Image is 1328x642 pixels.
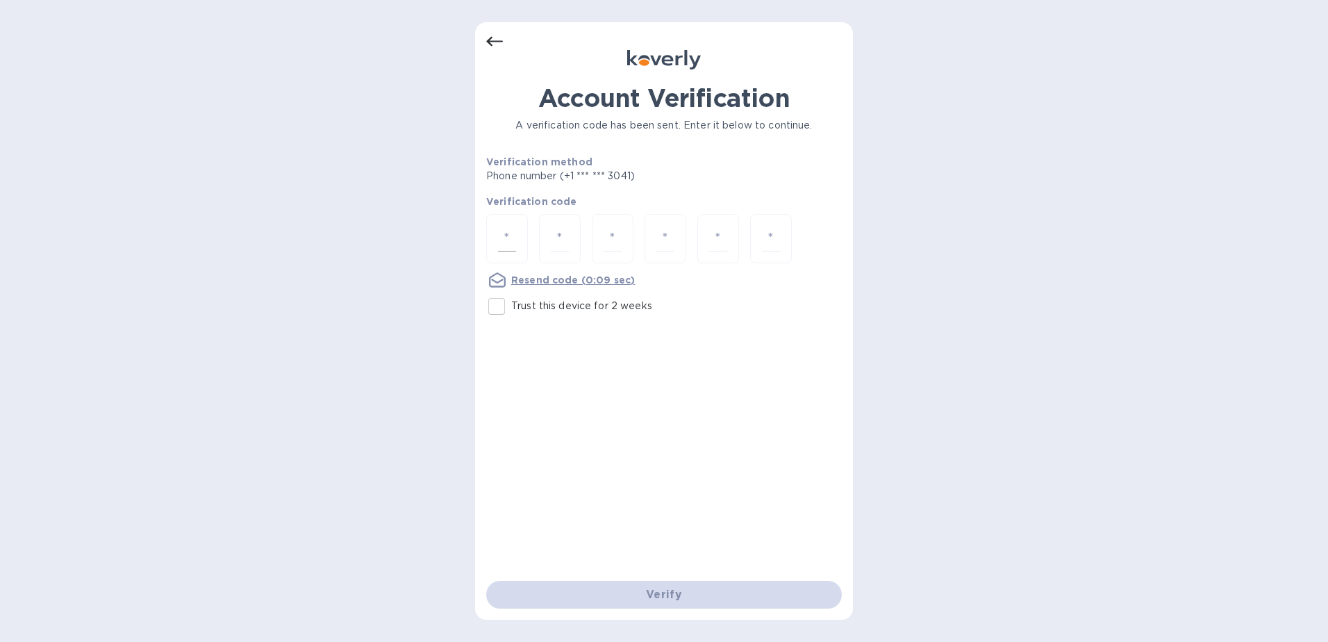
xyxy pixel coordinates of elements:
[511,299,652,313] p: Trust this device for 2 weeks
[486,195,842,208] p: Verification code
[486,156,592,167] b: Verification method
[511,274,635,286] u: Resend code (0:09 sec)
[486,83,842,113] h1: Account Verification
[486,169,741,183] p: Phone number (+1 *** *** 3041)
[486,118,842,133] p: A verification code has been sent. Enter it below to continue.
